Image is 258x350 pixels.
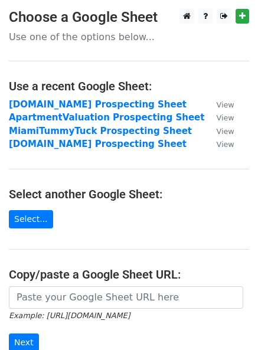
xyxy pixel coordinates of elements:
h4: Use a recent Google Sheet: [9,79,249,93]
a: ApartmentValuation Prospecting Sheet [9,112,204,123]
a: View [204,112,234,123]
a: MiamiTummyTuck Prospecting Sheet [9,126,192,136]
a: View [204,126,234,136]
h3: Choose a Google Sheet [9,9,249,26]
a: [DOMAIN_NAME] Prospecting Sheet [9,139,187,149]
small: View [216,127,234,136]
small: View [216,140,234,149]
a: Select... [9,210,53,228]
a: View [204,99,234,110]
a: View [204,139,234,149]
small: View [216,113,234,122]
small: Example: [URL][DOMAIN_NAME] [9,311,130,320]
h4: Copy/paste a Google Sheet URL: [9,267,249,282]
input: Paste your Google Sheet URL here [9,286,243,309]
h4: Select another Google Sheet: [9,187,249,201]
small: View [216,100,234,109]
p: Use one of the options below... [9,31,249,43]
a: [DOMAIN_NAME] Prospecting Sheet [9,99,187,110]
